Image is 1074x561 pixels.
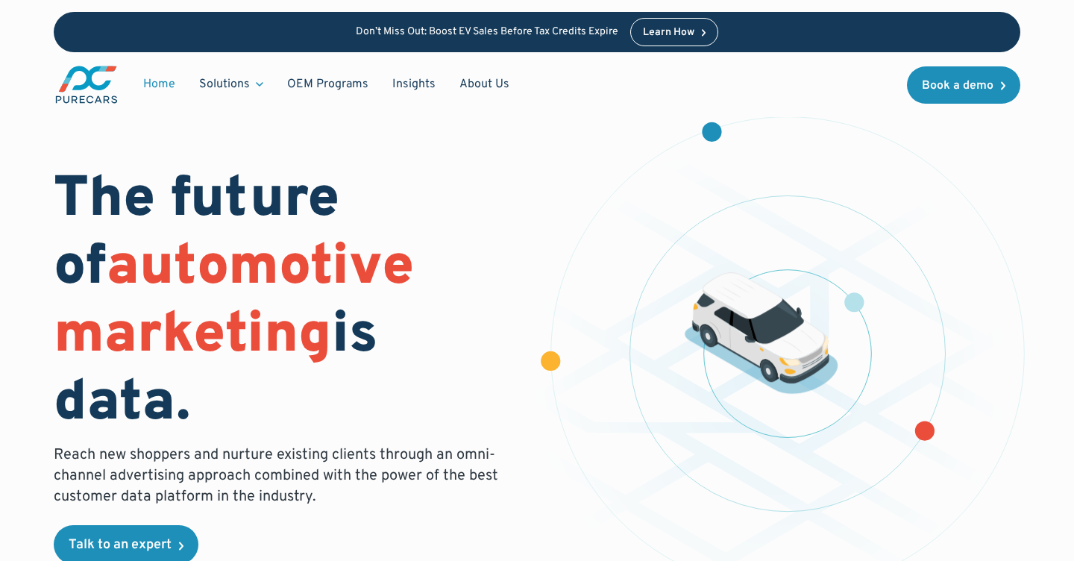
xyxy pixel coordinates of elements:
[54,64,119,105] img: purecars logo
[643,28,694,38] div: Learn How
[54,233,414,372] span: automotive marketing
[54,167,519,439] h1: The future of is data.
[131,70,187,98] a: Home
[356,26,618,39] p: Don’t Miss Out: Boost EV Sales Before Tax Credits Expire
[275,70,380,98] a: OEM Programs
[922,80,993,92] div: Book a demo
[380,70,447,98] a: Insights
[199,76,250,93] div: Solutions
[69,539,172,552] div: Talk to an expert
[54,64,119,105] a: main
[630,18,719,46] a: Learn How
[685,272,838,394] img: illustration of a vehicle
[907,66,1020,104] a: Book a demo
[447,70,521,98] a: About Us
[187,70,275,98] div: Solutions
[54,445,507,507] p: Reach new shoppers and nurture existing clients through an omni-channel advertising approach comb...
